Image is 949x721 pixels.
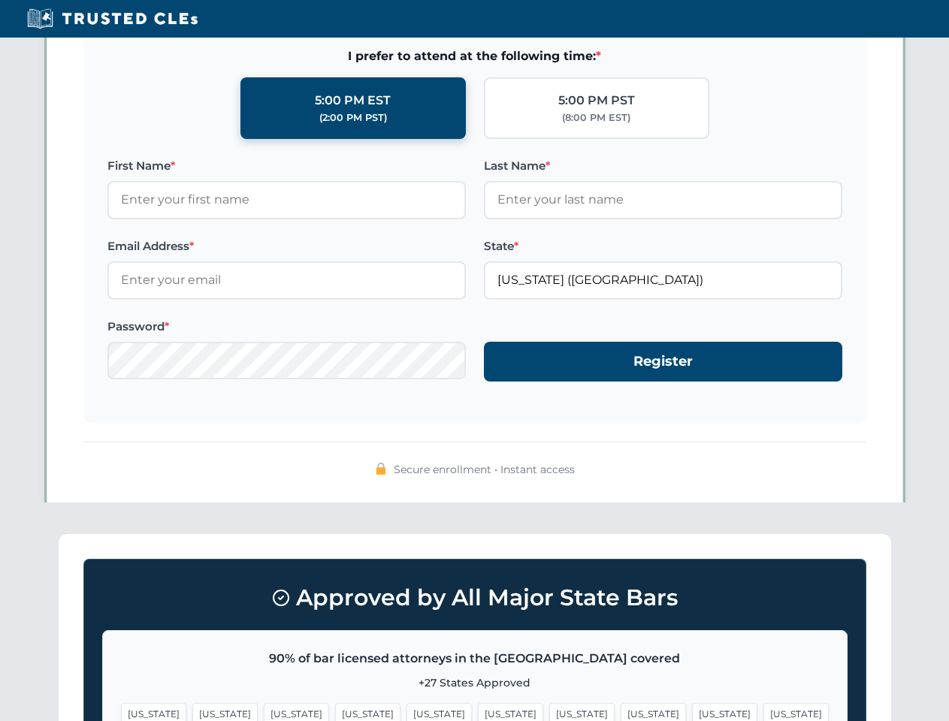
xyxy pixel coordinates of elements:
[23,8,202,30] img: Trusted CLEs
[394,461,575,478] span: Secure enrollment • Instant access
[121,674,829,691] p: +27 States Approved
[375,463,387,475] img: 🔒
[107,157,466,175] label: First Name
[484,237,842,255] label: State
[558,91,635,110] div: 5:00 PM PST
[107,181,466,219] input: Enter your first name
[121,649,829,668] p: 90% of bar licensed attorneys in the [GEOGRAPHIC_DATA] covered
[107,237,466,255] label: Email Address
[484,157,842,175] label: Last Name
[484,261,842,299] input: Florida (FL)
[484,342,842,382] button: Register
[102,578,848,618] h3: Approved by All Major State Bars
[107,261,466,299] input: Enter your email
[107,318,466,336] label: Password
[562,110,630,125] div: (8:00 PM EST)
[319,110,387,125] div: (2:00 PM PST)
[107,47,842,66] span: I prefer to attend at the following time:
[315,91,391,110] div: 5:00 PM EST
[484,181,842,219] input: Enter your last name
